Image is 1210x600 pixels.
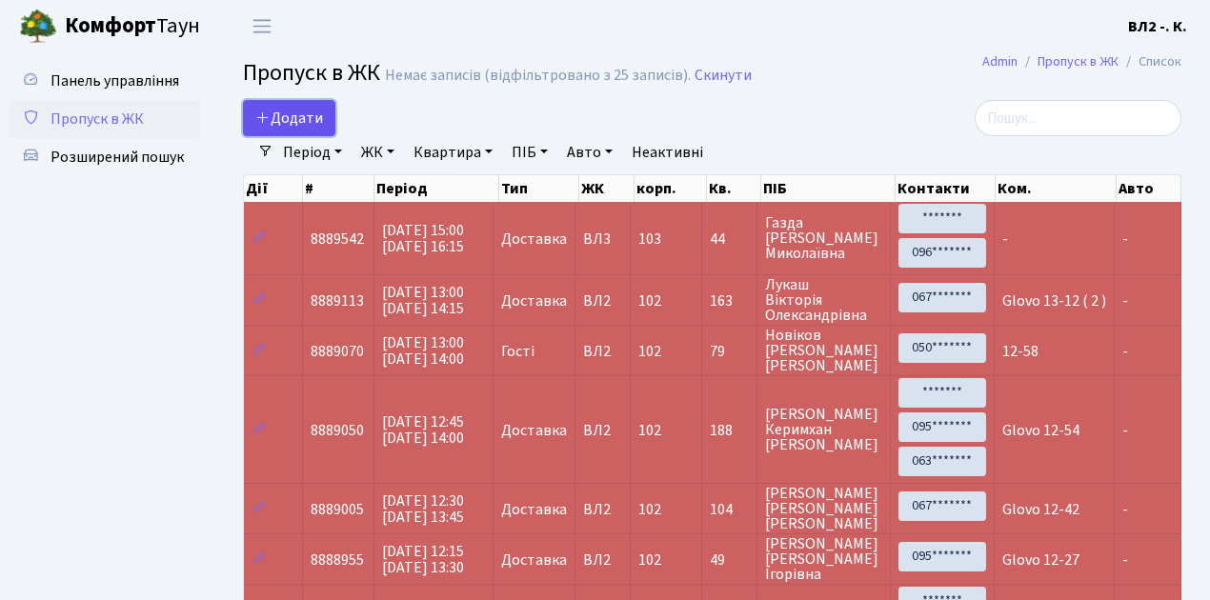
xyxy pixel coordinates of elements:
[695,67,752,85] a: Скинути
[583,423,622,438] span: ВЛ2
[1119,51,1181,72] li: Список
[1002,550,1079,570] span: Glovo 12-27
[982,51,1018,71] a: Admin
[382,411,464,449] span: [DATE] 12:45 [DATE] 14:00
[1002,341,1039,362] span: 12-58
[583,344,622,359] span: ВЛ2
[765,486,882,531] span: [PERSON_NAME] [PERSON_NAME] [PERSON_NAME]
[501,552,567,568] span: Доставка
[1122,290,1128,311] span: -
[1122,229,1128,250] span: -
[1038,51,1119,71] a: Пропуск в ЖК
[382,490,464,528] span: [DATE] 12:30 [DATE] 13:45
[1002,290,1106,311] span: Glovo 13-12 ( 2 )
[1117,175,1181,202] th: Авто
[1002,499,1079,520] span: Glovo 12-42
[382,332,464,370] span: [DATE] 13:00 [DATE] 14:00
[65,10,200,43] span: Таун
[311,229,364,250] span: 8889542
[499,175,579,202] th: Тип
[238,10,286,42] button: Переключити навігацію
[638,229,661,250] span: 103
[1122,550,1128,570] span: -
[583,293,622,309] span: ВЛ2
[638,420,661,441] span: 102
[761,175,896,202] th: ПІБ
[19,8,57,46] img: logo.png
[50,147,184,168] span: Розширений пошук
[765,277,882,323] span: Лукаш Вікторія Олександрівна
[583,552,622,568] span: ВЛ2
[707,175,762,202] th: Кв.
[710,552,748,568] span: 49
[954,42,1210,82] nav: breadcrumb
[583,231,622,247] span: ВЛ3
[1002,229,1008,250] span: -
[10,62,200,100] a: Панель управління
[311,290,364,311] span: 8889113
[501,502,567,517] span: Доставка
[50,109,144,130] span: Пропуск в ЖК
[638,550,661,570] span: 102
[710,293,748,309] span: 163
[385,67,691,85] div: Немає записів (відфільтровано з 25 записів).
[353,136,402,169] a: ЖК
[559,136,620,169] a: Авто
[1128,15,1187,38] a: ВЛ2 -. К.
[243,100,335,136] a: Додати
[1122,420,1128,441] span: -
[244,175,303,202] th: Дії
[243,56,380,90] span: Пропуск в ЖК
[996,175,1116,202] th: Ком.
[501,423,567,438] span: Доставка
[765,407,882,452] span: [PERSON_NAME] Керимхан [PERSON_NAME]
[710,344,748,359] span: 79
[275,136,350,169] a: Період
[624,136,711,169] a: Неактивні
[765,215,882,261] span: Газда [PERSON_NAME] Миколаївна
[638,499,661,520] span: 102
[255,108,323,129] span: Додати
[710,231,748,247] span: 44
[311,499,364,520] span: 8889005
[311,341,364,362] span: 8889070
[65,10,156,41] b: Комфорт
[638,341,661,362] span: 102
[583,502,622,517] span: ВЛ2
[382,282,464,319] span: [DATE] 13:00 [DATE] 14:15
[382,541,464,578] span: [DATE] 12:15 [DATE] 13:30
[382,220,464,257] span: [DATE] 15:00 [DATE] 16:15
[10,100,200,138] a: Пропуск в ЖК
[1122,499,1128,520] span: -
[638,290,661,311] span: 102
[406,136,500,169] a: Квартира
[501,231,567,247] span: Доставка
[1122,341,1128,362] span: -
[765,328,882,373] span: Новіков [PERSON_NAME] [PERSON_NAME]
[635,175,706,202] th: корп.
[374,175,499,202] th: Період
[765,536,882,582] span: [PERSON_NAME] [PERSON_NAME] Ігорівна
[1002,420,1079,441] span: Glovo 12-54
[710,423,748,438] span: 188
[504,136,555,169] a: ПІБ
[975,100,1181,136] input: Пошук...
[311,420,364,441] span: 8889050
[501,293,567,309] span: Доставка
[303,175,373,202] th: #
[50,70,179,91] span: Панель управління
[710,502,748,517] span: 104
[1128,16,1187,37] b: ВЛ2 -. К.
[311,550,364,570] span: 8888955
[10,138,200,176] a: Розширений пошук
[579,175,635,202] th: ЖК
[896,175,996,202] th: Контакти
[501,344,534,359] span: Гості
